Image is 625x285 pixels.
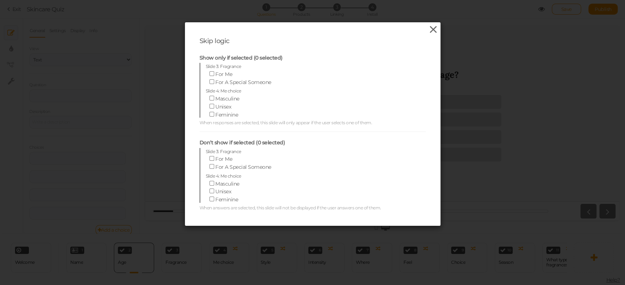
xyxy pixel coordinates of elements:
[215,180,239,187] span: Masculine
[161,43,313,55] strong: Great to meet you , what's your age?
[200,205,381,210] span: When answers are selected, this slide will not be displayed if the user answers one of them.
[215,111,238,118] span: Feminine
[209,181,214,186] input: Masculine
[206,173,241,179] span: Slide 4: Me choice
[200,120,372,125] span: When responses are selected, this slide will only appear if the user selects one of them.
[209,79,214,84] input: For A Special Someone
[209,104,214,109] input: Unisex
[215,188,231,195] span: Unisex
[209,197,214,201] input: Feminine
[215,196,238,203] span: Feminine
[132,108,353,115] div: 40's
[215,164,271,170] span: For A Special Someone
[209,156,214,161] input: For Me
[132,73,353,80] div: 20's or teen
[209,164,214,169] input: For A Special Someone
[200,55,283,61] label: Show only if selected (0 selected)
[209,96,214,100] input: Masculine
[132,125,353,133] div: 50's or above
[200,37,230,45] span: Skip logic
[215,71,232,77] span: For Me
[215,103,231,110] span: Unisex
[209,189,214,193] input: Unisex
[200,140,285,146] label: Don’t show if selected (0 selected)
[215,95,239,102] span: Masculine
[209,71,214,76] input: For Me
[215,156,232,162] span: For Me
[132,90,353,98] div: 30's
[206,149,241,154] span: Slide 3: Fragrance
[215,79,271,85] span: For A Special Someone
[206,64,241,69] span: Slide 3: Fragrance
[209,112,214,117] input: Feminine
[206,88,241,94] span: Slide 4: Me choice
